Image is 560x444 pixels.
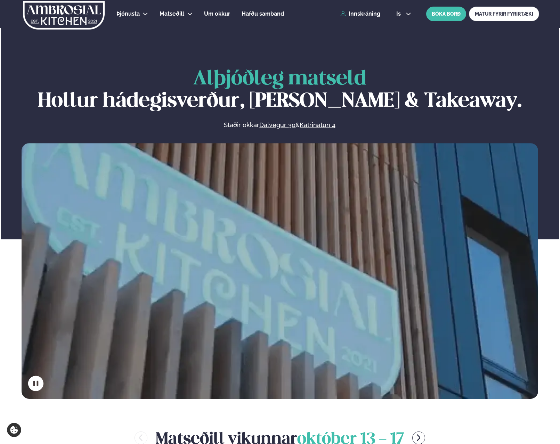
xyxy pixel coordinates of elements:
a: Katrinatun 4 [300,121,335,129]
p: Staðir okkar & [148,121,411,129]
span: Hafðu samband [242,10,284,17]
a: Innskráning [340,11,380,17]
span: Alþjóðleg matseld [193,69,366,89]
span: Um okkur [204,10,230,17]
span: Matseðill [160,10,184,17]
a: Cookie settings [7,423,21,437]
a: Þjónusta [116,10,140,18]
a: Um okkur [204,10,230,18]
span: is [396,11,403,17]
a: Matseðill [160,10,184,18]
h1: Hollur hádegisverður, [PERSON_NAME] & Takeaway. [22,68,538,113]
button: is [391,11,417,17]
span: Þjónusta [116,10,140,17]
a: MATUR FYRIR FYRIRTÆKI [469,7,539,21]
button: BÓKA BORÐ [426,7,466,21]
a: Dalvegur 30 [259,121,295,129]
a: Hafðu samband [242,10,284,18]
img: logo [22,1,105,30]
